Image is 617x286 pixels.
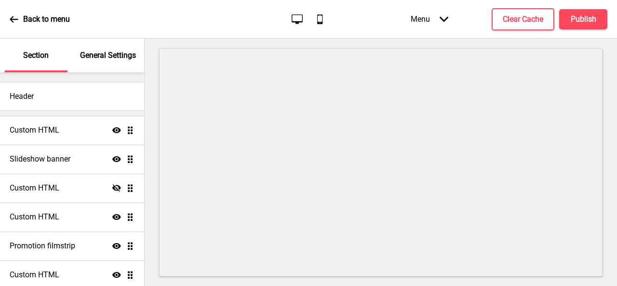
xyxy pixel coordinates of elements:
h4: Custom HTML [10,270,59,280]
button: Publish [559,9,607,29]
h4: Header [10,91,34,102]
p: Back to menu [23,14,70,25]
h4: Publish [571,14,596,25]
div: Menu [401,5,458,33]
p: General Settings [80,50,136,61]
h4: Custom HTML [10,212,59,222]
h4: Promotion filmstrip [10,241,75,251]
p: Section [23,50,49,61]
h4: Clear Cache [503,14,543,25]
button: Clear Cache [492,8,554,30]
h4: Custom HTML [10,183,59,193]
h4: Slideshow banner [10,154,70,164]
a: Back to menu [10,6,70,32]
h4: Custom HTML [10,125,59,136]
